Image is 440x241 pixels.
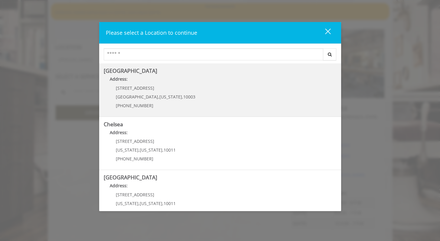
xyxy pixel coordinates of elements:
[140,201,162,206] span: [US_STATE]
[116,94,158,100] span: [GEOGRAPHIC_DATA]
[326,52,333,56] i: Search button
[104,67,157,74] b: [GEOGRAPHIC_DATA]
[116,201,139,206] span: [US_STATE]
[314,27,334,39] button: close dialog
[104,174,157,181] b: [GEOGRAPHIC_DATA]
[139,201,140,206] span: ,
[158,94,159,100] span: ,
[104,48,337,63] div: Center Select
[164,201,176,206] span: 10011
[110,76,128,82] b: Address:
[116,85,154,91] span: [STREET_ADDRESS]
[162,147,164,153] span: ,
[116,156,153,162] span: [PHONE_NUMBER]
[183,94,195,100] span: 10003
[318,28,330,37] div: close dialog
[116,147,139,153] span: [US_STATE]
[139,147,140,153] span: ,
[110,183,128,188] b: Address:
[110,130,128,135] b: Address:
[182,94,183,100] span: ,
[159,94,182,100] span: [US_STATE]
[106,29,197,36] span: Please select a Location to continue
[116,103,153,108] span: [PHONE_NUMBER]
[104,120,123,128] b: Chelsea
[116,192,154,198] span: [STREET_ADDRESS]
[164,147,176,153] span: 10011
[116,138,154,144] span: [STREET_ADDRESS]
[104,48,323,60] input: Search Center
[162,201,164,206] span: ,
[140,147,162,153] span: [US_STATE]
